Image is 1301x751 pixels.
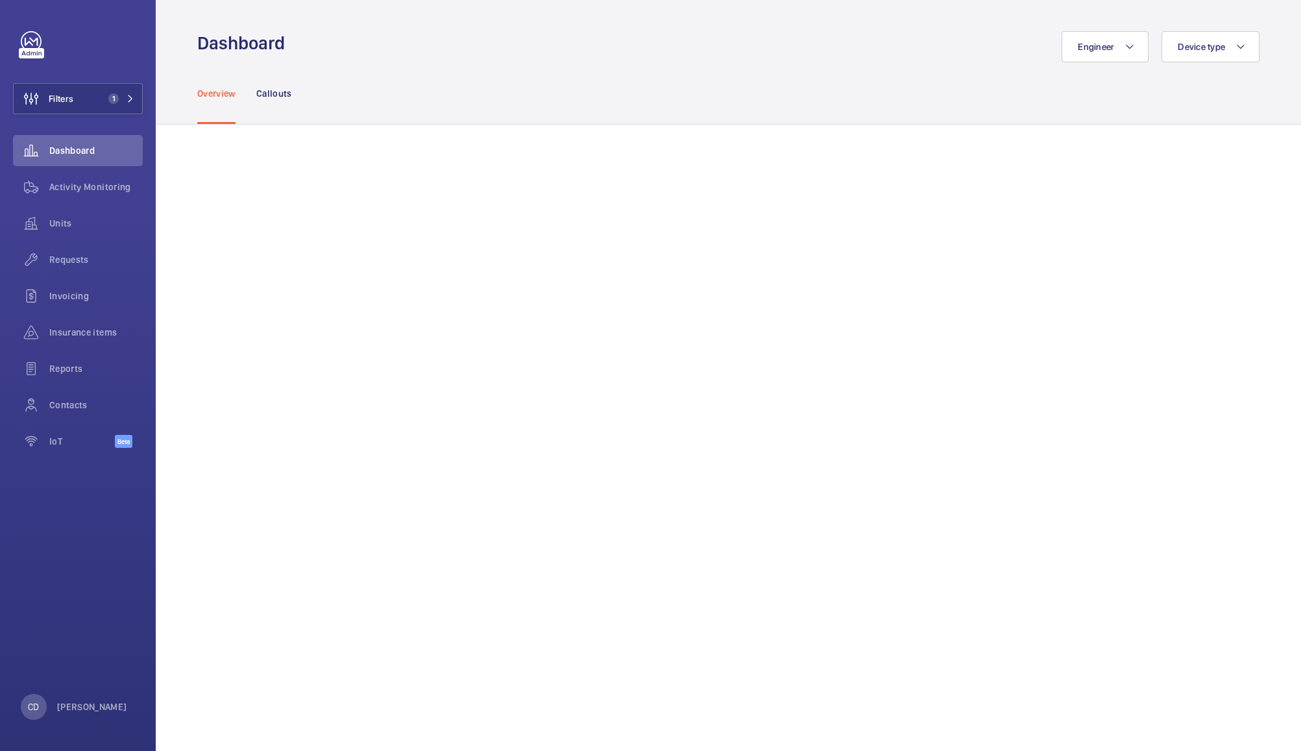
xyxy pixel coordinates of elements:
[49,435,115,448] span: IoT
[108,93,119,104] span: 1
[197,31,293,55] h1: Dashboard
[1161,31,1259,62] button: Device type
[1078,42,1114,52] span: Engineer
[49,180,143,193] span: Activity Monitoring
[49,253,143,266] span: Requests
[49,289,143,302] span: Invoicing
[115,435,132,448] span: Beta
[256,87,292,100] p: Callouts
[49,144,143,157] span: Dashboard
[197,87,236,100] p: Overview
[1178,42,1225,52] span: Device type
[49,217,143,230] span: Units
[49,92,73,105] span: Filters
[13,83,143,114] button: Filters1
[49,326,143,339] span: Insurance items
[28,700,39,713] p: CD
[1062,31,1149,62] button: Engineer
[49,399,143,412] span: Contacts
[57,700,127,713] p: [PERSON_NAME]
[49,362,143,375] span: Reports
